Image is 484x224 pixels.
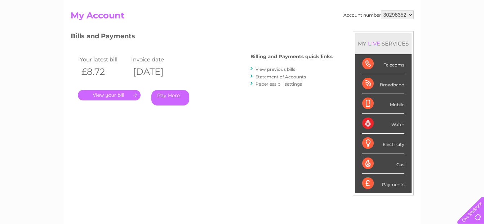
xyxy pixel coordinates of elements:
div: Clear Business is a trading name of Verastar Limited (registered in [GEOGRAPHIC_DATA] No. 3667643... [72,4,413,35]
div: Broadband [362,74,404,94]
div: LIVE [367,40,382,47]
a: Contact [436,31,454,36]
a: . [78,90,141,100]
div: Gas [362,154,404,174]
div: Water [362,114,404,134]
a: Log out [460,31,477,36]
img: logo.png [17,19,54,41]
th: [DATE] [129,64,181,79]
div: Mobile [362,94,404,114]
h2: My Account [71,10,414,24]
th: £8.72 [78,64,130,79]
a: Blog [421,31,432,36]
a: Energy [375,31,391,36]
td: Your latest bill [78,55,130,64]
h4: Billing and Payments quick links [250,54,333,59]
h3: Bills and Payments [71,31,333,44]
a: Water [357,31,371,36]
a: Paperless bill settings [256,81,302,87]
div: Payments [362,174,404,193]
a: 0333 014 3131 [348,4,398,13]
div: Electricity [362,134,404,154]
div: MY SERVICES [355,33,412,54]
a: View previous bills [256,66,295,72]
a: Pay Here [151,90,189,105]
td: Invoice date [129,55,181,64]
a: Statement of Accounts [256,74,306,79]
div: Telecoms [362,54,404,74]
a: Telecoms [395,31,417,36]
div: Account number [343,10,414,19]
